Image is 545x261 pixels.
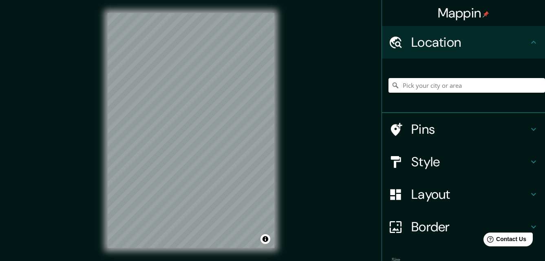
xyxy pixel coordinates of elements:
[382,146,545,178] div: Style
[438,5,490,21] h4: Mappin
[382,26,545,59] div: Location
[382,113,545,146] div: Pins
[108,13,274,248] canvas: Map
[472,229,536,252] iframe: Help widget launcher
[388,78,545,93] input: Pick your city or area
[411,219,529,235] h4: Border
[411,121,529,137] h4: Pins
[411,154,529,170] h4: Style
[382,178,545,211] div: Layout
[260,234,270,244] button: Toggle attribution
[483,11,489,17] img: pin-icon.png
[382,211,545,243] div: Border
[411,34,529,50] h4: Location
[411,186,529,202] h4: Layout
